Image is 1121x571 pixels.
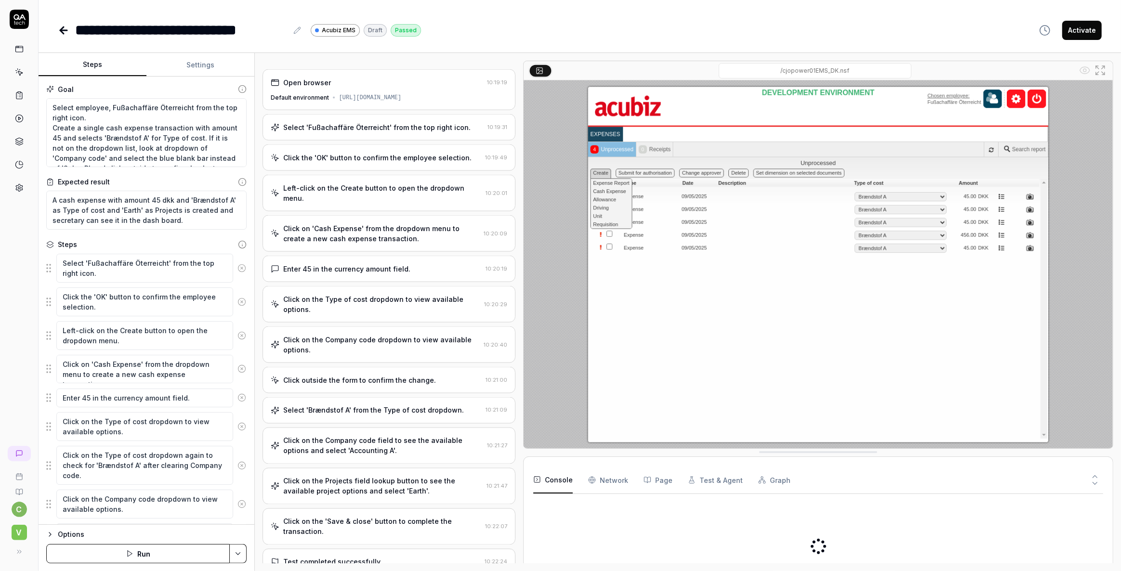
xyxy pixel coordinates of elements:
div: Click on the 'Save & close' button to complete the transaction. [283,517,481,537]
button: Test & Agent [688,467,743,493]
img: Screenshot [524,80,1113,448]
div: Click outside the form to confirm the change. [283,375,436,385]
span: Acubiz EMS [322,26,356,35]
time: 10:20:01 [486,189,507,196]
div: Enter 45 in the currency amount field. [283,264,410,274]
div: Suggestions [46,354,247,384]
button: Open in full screen [1093,63,1108,78]
div: Suggestions [46,412,247,441]
time: 10:21:47 [487,482,507,489]
div: Suggestions [46,321,247,350]
time: 10:21:00 [486,376,507,383]
time: 10:22:07 [485,523,507,530]
div: Click on the Type of cost dropdown to view available options. [283,294,480,314]
div: Click on the Company code field to see the available options and select 'Accounting A'. [283,436,483,456]
div: Expected result [58,177,110,187]
button: Console [533,467,573,493]
a: New conversation [8,446,31,461]
button: Remove step [233,417,250,436]
div: Steps [58,239,77,249]
div: Goal [58,84,74,94]
time: 10:22:24 [485,558,507,565]
div: Left-click on the Create button to open the dropdown menu. [283,183,482,203]
div: Test completed successfully [283,557,381,567]
div: Options [58,529,247,540]
button: Remove step [233,388,250,407]
button: Settings [146,53,254,77]
a: Acubiz EMS [311,24,360,37]
button: Graph [758,467,791,493]
div: Suggestions [46,489,247,519]
div: Select 'Fußachaffäre Öterreicht' from the top right icon. [283,122,471,132]
button: Remove step [233,292,250,311]
div: Default environment [271,93,329,102]
button: Remove step [233,259,250,278]
time: 10:20:40 [484,341,507,348]
button: V [4,517,34,542]
button: Show all interative elements [1077,63,1093,78]
div: Suggestions [46,388,247,408]
time: 10:20:19 [486,265,507,272]
button: Options [46,529,247,540]
time: 10:19:31 [488,124,507,130]
div: [URL][DOMAIN_NAME] [339,93,401,102]
button: c [12,502,27,517]
a: Documentation [4,480,34,496]
div: Click on the Company code dropdown to view available options. [283,335,480,355]
div: Click the 'OK' button to confirm the employee selection. [283,153,472,163]
button: View version history [1033,21,1056,40]
div: Click on 'Cash Expense' from the dropdown menu to create a new cash expense transaction. [283,223,480,244]
button: Activate [1062,21,1102,40]
div: Click on the Projects field lookup button to see the available project options and select 'Earth'. [283,476,483,496]
button: Remove step [233,523,250,543]
div: Draft [364,24,387,37]
div: Select 'Brændstof A' from the Type of cost dropdown. [283,405,464,415]
button: Steps [39,53,146,77]
div: Suggestions [46,287,247,317]
button: Network [588,467,628,493]
time: 10:21:27 [487,442,507,449]
time: 10:20:29 [484,300,507,307]
button: Remove step [233,456,250,475]
div: Passed [391,24,421,37]
div: Suggestions [46,253,247,283]
time: 10:20:09 [484,230,507,236]
button: Remove step [233,359,250,378]
div: Suggestions [46,523,247,543]
div: Suggestions [46,445,247,485]
time: 10:19:19 [487,79,507,86]
span: V [12,525,27,540]
button: Remove step [233,326,250,345]
button: Run [46,544,230,563]
time: 10:19:49 [485,154,507,161]
button: Page [644,467,673,493]
button: Remove step [233,494,250,514]
div: Open browser [283,78,331,88]
a: Book a call with us [4,465,34,480]
time: 10:21:09 [486,407,507,414]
